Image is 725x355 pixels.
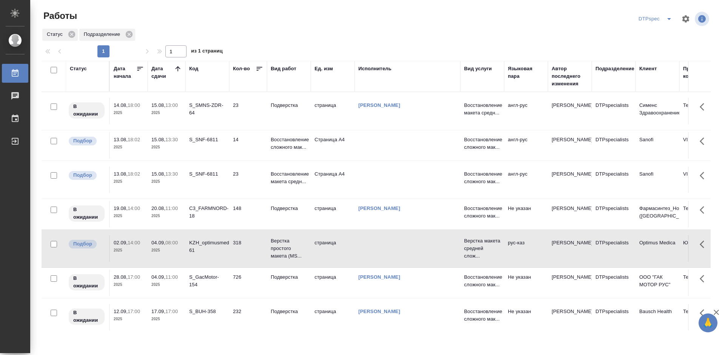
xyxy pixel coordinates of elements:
[271,65,296,73] div: Вид работ
[464,237,500,260] p: Верстка макета средней слож...
[592,235,636,262] td: DTPspecialists
[639,102,676,117] p: Сименс Здравоохранение
[114,281,144,289] p: 2025
[695,235,713,253] button: Здесь прячутся важные кнопки
[639,308,676,315] p: Bausch Health
[114,205,128,211] p: 19.08,
[114,240,128,245] p: 02.09,
[271,102,307,109] p: Подверстка
[189,102,225,117] div: S_SMNS-ZDR-64
[504,167,548,193] td: англ-рус
[79,29,135,41] div: Подразделение
[73,240,92,248] p: Подбор
[42,10,77,22] span: Работы
[114,137,128,142] p: 13.08,
[151,137,165,142] p: 15.08,
[464,102,500,117] p: Восстановление макета средн...
[639,170,676,178] p: Sanofi
[695,98,713,116] button: Здесь прячутся важные кнопки
[639,205,676,220] p: Фармасинтез_Норд ([GEOGRAPHIC_DATA])
[189,170,225,178] div: S_SNF-6811
[189,273,225,289] div: S_GacMotor-154
[548,304,592,330] td: [PERSON_NAME]
[639,136,676,144] p: Sanofi
[189,205,225,220] div: C3_FARMNORD-18
[358,274,400,280] a: [PERSON_NAME]
[504,270,548,296] td: Не указан
[548,270,592,296] td: [PERSON_NAME]
[311,270,355,296] td: страница
[114,309,128,314] p: 12.09,
[639,239,676,247] p: Optimus Medica
[42,29,78,41] div: Статус
[128,205,140,211] p: 14:00
[639,65,657,73] div: Клиент
[677,10,695,28] span: Настроить таблицу
[548,201,592,227] td: [PERSON_NAME]
[639,273,676,289] p: ООО "ГАК МОТОР РУС"
[73,103,100,118] p: В ожидании
[311,167,355,193] td: Страница А4
[114,315,144,323] p: 2025
[68,205,105,222] div: Исполнитель назначен, приступать к работе пока рано
[151,178,182,185] p: 2025
[73,206,100,221] p: В ожидании
[548,98,592,124] td: [PERSON_NAME]
[114,144,144,151] p: 2025
[128,309,140,314] p: 17:00
[464,136,500,151] p: Восстановление сложного мак...
[679,201,723,227] td: Технический
[114,274,128,280] p: 28.08,
[128,240,140,245] p: 14:00
[151,309,165,314] p: 17.09,
[73,171,92,179] p: Подбор
[68,102,105,119] div: Исполнитель назначен, приступать к работе пока рано
[702,315,714,331] span: 🙏
[464,65,492,73] div: Вид услуги
[189,308,225,315] div: S_BUH-358
[592,304,636,330] td: DTPspecialists
[114,178,144,185] p: 2025
[151,315,182,323] p: 2025
[679,98,723,124] td: Технический
[229,201,267,227] td: 148
[311,201,355,227] td: страница
[229,235,267,262] td: 318
[128,171,140,177] p: 18:02
[151,247,182,254] p: 2025
[311,132,355,159] td: Страница А4
[114,171,128,177] p: 13.08,
[683,65,719,80] div: Проектная команда
[548,235,592,262] td: [PERSON_NAME]
[151,144,182,151] p: 2025
[699,313,717,332] button: 🙏
[679,235,723,262] td: Юридический
[128,102,140,108] p: 18:00
[464,273,500,289] p: Восстановление сложного мак...
[68,239,105,249] div: Можно подбирать исполнителей
[595,65,634,73] div: Подразделение
[151,102,165,108] p: 15.08,
[592,201,636,227] td: DTPspecialists
[695,167,713,185] button: Здесь прячутся важные кнопки
[165,309,178,314] p: 17:00
[165,240,178,245] p: 08:00
[695,270,713,288] button: Здесь прячутся важные кнопки
[358,102,400,108] a: [PERSON_NAME]
[151,281,182,289] p: 2025
[464,205,500,220] p: Восстановление сложного мак...
[73,309,100,324] p: В ожидании
[679,167,723,193] td: VIP клиенты
[151,240,165,245] p: 04.09,
[271,273,307,281] p: Подверстка
[271,170,307,185] p: Восстановление макета средн...
[229,270,267,296] td: 726
[504,235,548,262] td: рус-каз
[358,309,400,314] a: [PERSON_NAME]
[165,102,178,108] p: 13:00
[592,167,636,193] td: DTPspecialists
[229,98,267,124] td: 23
[151,205,165,211] p: 20.08,
[73,137,92,145] p: Подбор
[191,46,223,57] span: из 1 страниц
